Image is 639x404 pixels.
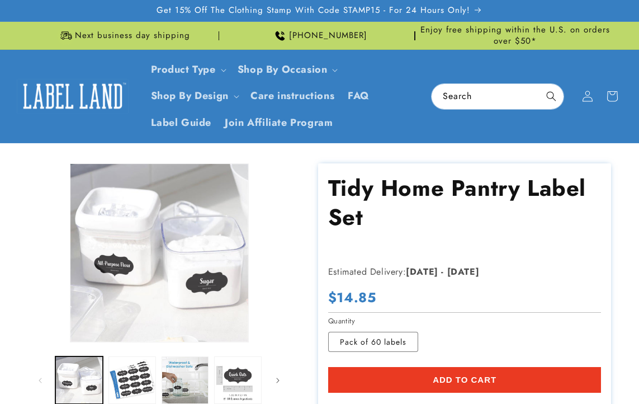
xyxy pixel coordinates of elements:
[75,30,190,41] span: Next business day shipping
[266,368,290,393] button: Slide right
[328,332,418,352] label: Pack of 60 labels
[539,84,564,109] button: Search
[157,5,470,16] span: Get 15% Off The Clothing Stamp With Code STAMP15 - For 24 Hours Only!
[244,83,341,109] a: Care instructions
[144,57,231,83] summary: Product Type
[441,265,444,278] strong: -
[328,316,356,327] legend: Quantity
[250,90,334,102] span: Care instructions
[328,264,602,280] p: Estimated Delivery:
[28,22,219,49] div: Announcement
[420,22,611,49] div: Announcement
[231,57,343,83] summary: Shop By Occasion
[328,367,602,393] button: Add to cart
[151,116,212,129] span: Label Guide
[238,63,328,76] span: Shop By Occasion
[17,79,129,114] img: Label Land
[341,83,376,109] a: FAQ
[348,90,370,102] span: FAQ
[144,110,219,136] a: Label Guide
[218,110,339,136] a: Join Affiliate Program
[447,265,480,278] strong: [DATE]
[13,74,133,118] a: Label Land
[404,351,628,393] iframe: Gorgias Floating Chat
[224,22,415,49] div: Announcement
[328,173,602,232] h1: Tidy Home Pantry Label Set
[151,62,216,77] a: Product Type
[289,30,367,41] span: [PHONE_NUMBER]
[406,265,438,278] strong: [DATE]
[225,116,333,129] span: Join Affiliate Program
[328,289,376,306] span: $14.85
[420,25,611,46] span: Enjoy free shipping within the U.S. on orders over $50*
[144,83,244,109] summary: Shop By Design
[151,88,229,103] a: Shop By Design
[28,368,53,393] button: Slide left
